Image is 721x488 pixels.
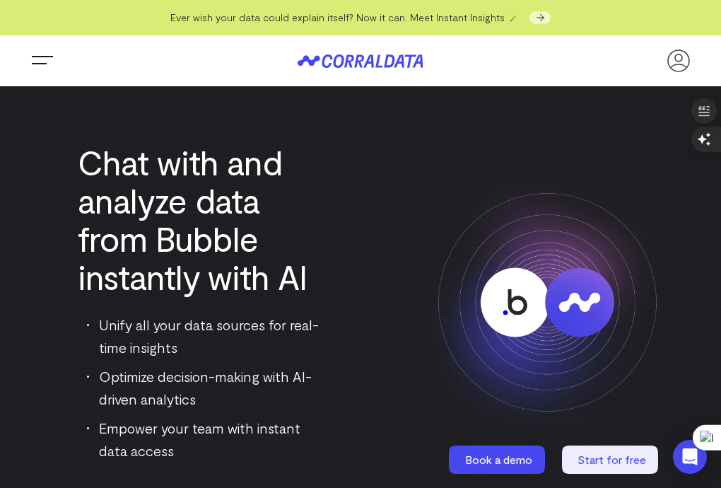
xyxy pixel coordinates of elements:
span: Start for free [578,453,646,466]
a: Start for free [562,446,661,474]
h1: Chat with and analyze data from Bubble instantly with AI [78,143,324,296]
li: Empower your team with instant data access [87,417,324,462]
button: Trigger Menu [28,47,57,75]
span: Ever wish your data could explain itself? Now it can. Meet Instant Insights 🪄 [170,11,520,23]
span: Book a demo [465,453,532,466]
a: Book a demo [449,446,548,474]
li: Optimize decision-making with AI-driven analytics [87,365,324,410]
div: Open Intercom Messenger [673,440,707,474]
li: Unify all your data sources for real-time insights [87,313,324,359]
